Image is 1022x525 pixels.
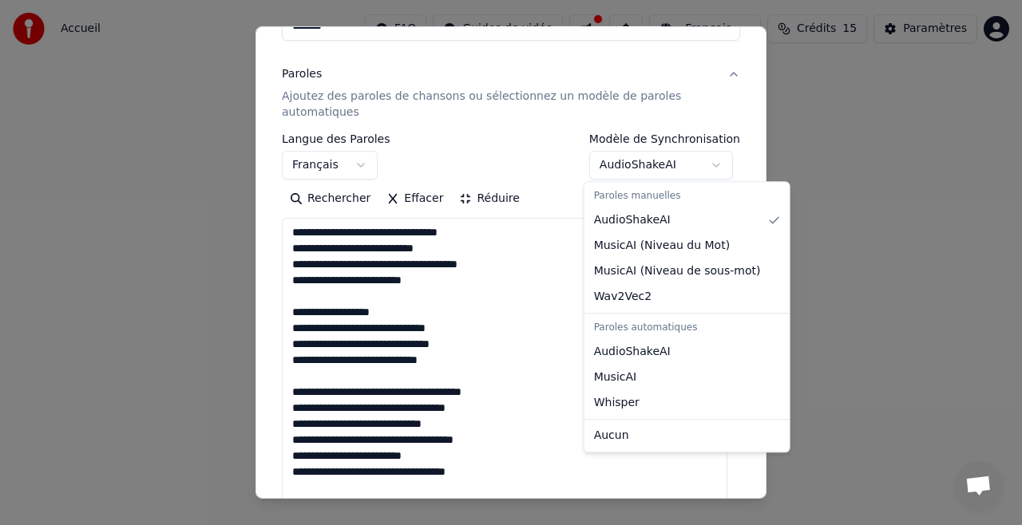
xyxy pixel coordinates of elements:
[588,185,786,207] div: Paroles manuelles
[594,238,730,254] span: MusicAI ( Niveau du Mot )
[594,344,671,360] span: AudioShakeAI
[594,395,640,411] span: Whisper
[594,289,652,305] span: Wav2Vec2
[594,263,761,279] span: MusicAI ( Niveau de sous-mot )
[588,317,786,339] div: Paroles automatiques
[594,428,629,444] span: Aucun
[594,369,637,385] span: MusicAI
[594,212,671,228] span: AudioShakeAI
